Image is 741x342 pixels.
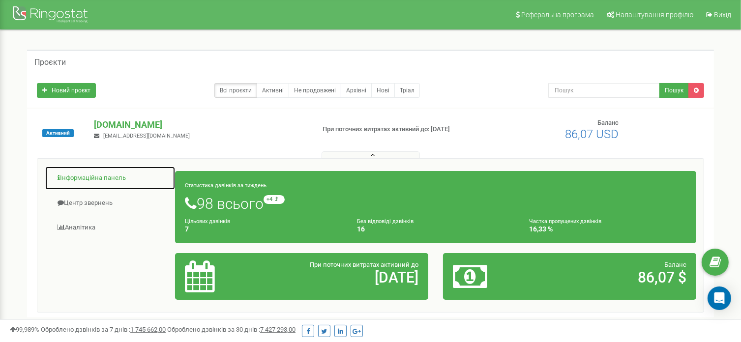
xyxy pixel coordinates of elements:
[357,226,514,233] h4: 16
[45,216,176,240] a: Аналiтика
[529,226,686,233] h4: 16,33 %
[42,129,74,137] span: Активний
[535,269,686,285] h2: 86,07 $
[34,58,66,67] h5: Проєкти
[267,269,418,285] h2: [DATE]
[185,226,342,233] h4: 7
[394,83,420,98] a: Тріал
[45,166,176,190] a: Інформаційна панель
[167,326,296,333] span: Оброблено дзвінків за 30 днів :
[708,286,731,310] div: Open Intercom Messenger
[341,83,372,98] a: Архівні
[10,326,39,333] span: 99,989%
[371,83,395,98] a: Нові
[310,261,418,268] span: При поточних витратах активний до
[521,11,594,19] span: Реферальна програма
[659,83,689,98] button: Пошук
[214,83,257,98] a: Всі проєкти
[94,118,306,131] p: [DOMAIN_NAME]
[130,326,166,333] u: 1 745 662,00
[323,125,478,134] p: При поточних витратах активний до: [DATE]
[616,11,693,19] span: Налаштування профілю
[185,195,686,212] h1: 98 всього
[664,261,686,268] span: Баланс
[185,218,230,225] small: Цільових дзвінків
[289,83,341,98] a: Не продовжені
[565,127,619,141] span: 86,07 USD
[37,83,96,98] a: Новий проєкт
[714,11,731,19] span: Вихід
[548,83,660,98] input: Пошук
[185,182,267,189] small: Статистика дзвінків за тиждень
[357,218,414,225] small: Без відповіді дзвінків
[257,83,289,98] a: Активні
[41,326,166,333] span: Оброблено дзвінків за 7 днів :
[103,133,190,139] span: [EMAIL_ADDRESS][DOMAIN_NAME]
[260,326,296,333] u: 7 427 293,00
[598,119,619,126] span: Баланс
[264,195,285,204] small: +4
[529,218,601,225] small: Частка пропущених дзвінків
[45,191,176,215] a: Центр звернень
